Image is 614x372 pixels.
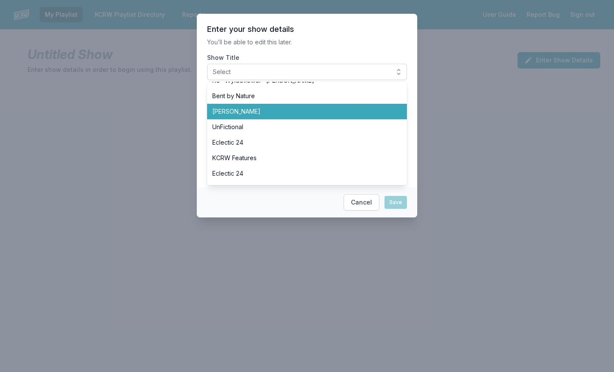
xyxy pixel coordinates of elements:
[213,68,389,76] span: Select
[212,169,391,178] span: Eclectic 24
[212,107,391,116] span: [PERSON_NAME]
[207,24,407,34] header: Enter your show details
[212,138,391,147] span: Eclectic 24
[212,154,391,162] span: KCRW Features
[207,64,407,80] button: Select
[207,38,407,46] p: You’ll be able to edit this later.
[344,194,379,211] button: Cancel
[212,123,391,131] span: UnFictional
[207,53,407,62] label: Show Title
[212,92,391,100] span: Bent by Nature
[385,196,407,209] button: Save
[212,185,391,193] span: The [PERSON_NAME] Show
